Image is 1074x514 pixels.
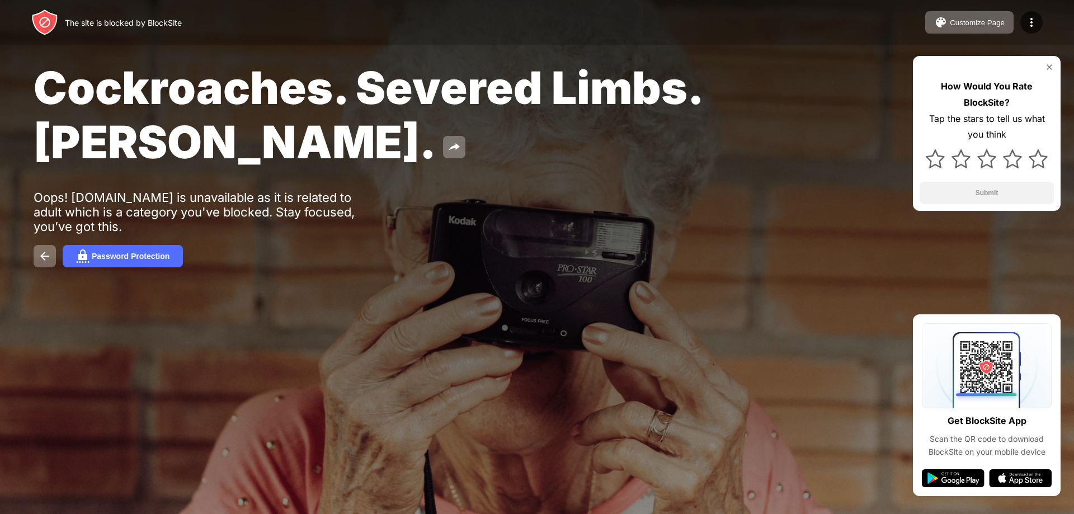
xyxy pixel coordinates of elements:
span: Cockroaches. Severed Limbs. [PERSON_NAME]. [34,60,701,169]
div: The site is blocked by BlockSite [65,18,182,27]
img: qrcode.svg [922,323,1052,408]
div: Scan the QR code to download BlockSite on your mobile device [922,433,1052,458]
img: menu-icon.svg [1025,16,1038,29]
div: Get BlockSite App [948,413,1026,429]
img: star.svg [926,149,945,168]
div: Tap the stars to tell us what you think [920,111,1054,143]
img: star.svg [1029,149,1048,168]
button: Customize Page [925,11,1014,34]
img: password.svg [76,249,89,263]
div: Password Protection [92,252,169,261]
img: google-play.svg [922,469,984,487]
button: Submit [920,182,1054,204]
img: pallet.svg [934,16,948,29]
img: star.svg [951,149,971,168]
div: Oops! [DOMAIN_NAME] is unavailable as it is related to adult which is a category you've blocked. ... [34,190,379,234]
button: Password Protection [63,245,183,267]
img: share.svg [447,140,461,154]
div: How Would You Rate BlockSite? [920,78,1054,111]
img: app-store.svg [989,469,1052,487]
img: rate-us-close.svg [1045,63,1054,72]
img: star.svg [1003,149,1022,168]
img: back.svg [38,249,51,263]
img: star.svg [977,149,996,168]
div: Customize Page [950,18,1005,27]
img: header-logo.svg [31,9,58,36]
